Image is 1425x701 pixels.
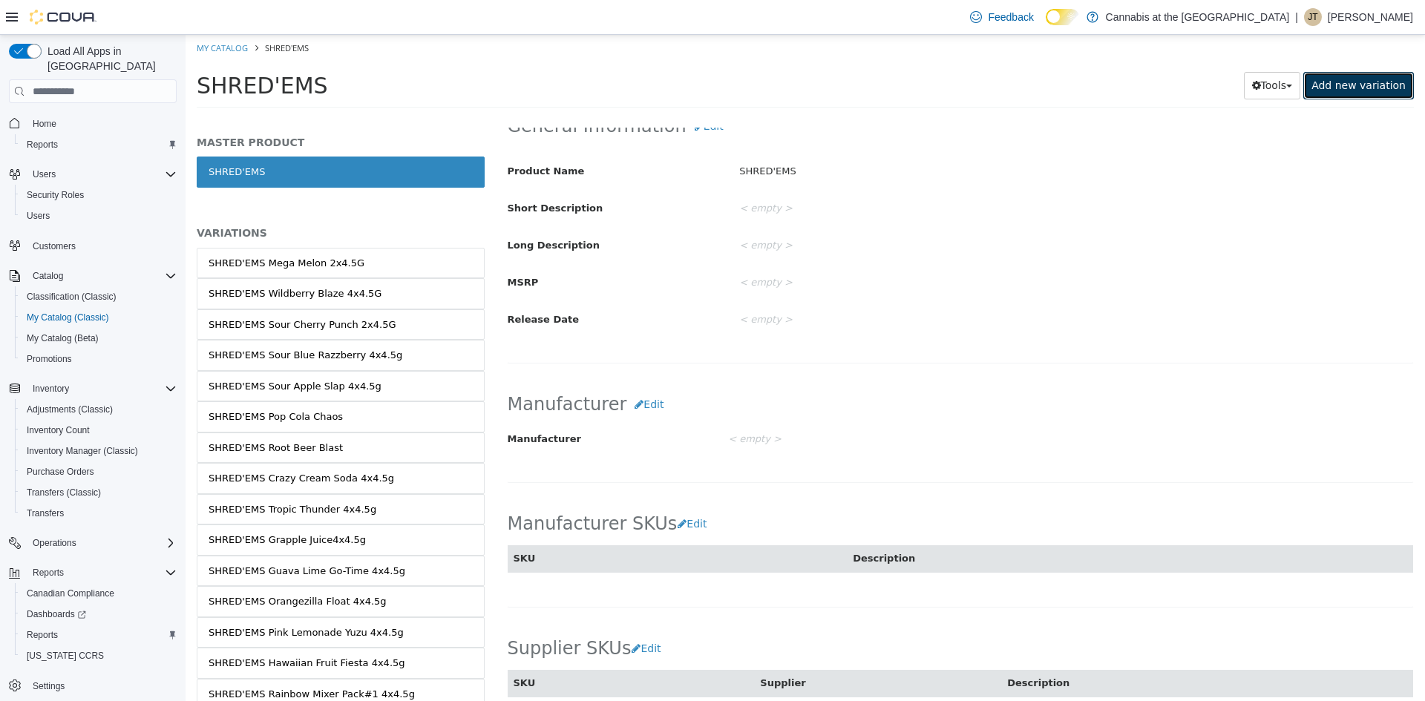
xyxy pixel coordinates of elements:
[3,235,183,257] button: Customers
[1304,8,1322,26] div: Josephine Tamayo
[21,207,56,225] a: Users
[574,642,620,654] span: Supplier
[33,680,65,692] span: Settings
[42,44,177,73] span: Load All Apps in [GEOGRAPHIC_DATA]
[23,251,196,266] div: SHRED'EMS Wildberry Blaze 4x4.5G
[15,461,183,482] button: Purchase Orders
[21,186,177,204] span: Security Roles
[23,529,220,544] div: SHRED'EMS Guava Lime Go-Time 4x4.5g
[21,186,90,204] a: Security Roles
[322,168,418,179] span: Short Description
[21,288,122,306] a: Classification (Classic)
[27,534,82,552] button: Operations
[27,564,70,582] button: Reports
[15,134,183,155] button: Reports
[23,498,180,513] div: SHRED'EMS Grapple Juice4x4.5g
[23,344,196,359] div: SHRED'EMS Sour Apple Slap 4x4.5g
[543,198,1239,224] div: < empty >
[21,309,177,326] span: My Catalog (Classic)
[27,267,69,285] button: Catalog
[27,608,86,620] span: Dashboards
[79,7,123,19] span: SHRED'EMS
[15,307,183,328] button: My Catalog (Classic)
[27,534,177,552] span: Operations
[27,677,71,695] a: Settings
[1328,8,1413,26] p: [PERSON_NAME]
[21,647,177,665] span: Washington CCRS
[21,626,177,644] span: Reports
[3,378,183,399] button: Inventory
[322,205,414,216] span: Long Description
[23,436,209,451] div: SHRED'EMS Crazy Cream Soda 4x4.5g
[543,235,1239,261] div: < empty >
[33,118,56,130] span: Home
[27,424,90,436] span: Inventory Count
[1308,8,1317,26] span: JT
[27,210,50,222] span: Users
[322,398,396,409] span: Manufacturer
[15,583,183,604] button: Canadian Compliance
[11,191,299,205] h5: VARIATIONS
[21,421,96,439] a: Inventory Count
[23,590,218,605] div: SHRED'EMS Pink Lemonade Yuzu 4x4.5g
[21,309,115,326] a: My Catalog (Classic)
[21,605,92,623] a: Dashboards
[27,564,177,582] span: Reports
[27,165,62,183] button: Users
[15,441,183,461] button: Inventory Manager (Classic)
[21,585,177,602] span: Canadian Compliance
[27,312,109,323] span: My Catalog (Classic)
[27,115,62,133] a: Home
[3,675,183,697] button: Settings
[1106,8,1290,26] p: Cannabis at the [GEOGRAPHIC_DATA]
[543,124,1239,150] div: SHRED'EMS
[3,533,183,553] button: Operations
[27,291,117,303] span: Classification (Classic)
[27,237,177,255] span: Customers
[27,380,75,398] button: Inventory
[23,375,157,389] div: SHRED'EMS Pop Cola Chaos
[445,600,483,628] button: Edit
[27,629,58,641] span: Reports
[543,272,1239,298] div: < empty >
[15,604,183,625] a: Dashboards
[21,626,64,644] a: Reports
[21,329,105,347] a: My Catalog (Beta)
[23,467,191,482] div: SHRED'EMS Tropic Thunder 4x4.5g
[27,677,177,695] span: Settings
[3,164,183,185] button: Users
[23,283,211,297] div: SHRED'EMS Sour Cherry Punch 2x4.5G
[15,625,183,645] button: Reports
[27,139,58,151] span: Reports
[322,356,1228,384] h2: Manufacturer
[23,406,157,421] div: SHRED'EMS Root Beer Blast
[27,445,138,457] span: Inventory Manager (Classic)
[11,38,142,64] span: SHRED'EMS
[23,221,179,236] div: SHRED'EMS Mega Melon 2x4.5G
[15,420,183,441] button: Inventory Count
[21,484,107,501] a: Transfers (Classic)
[3,266,183,286] button: Catalog
[21,136,64,154] a: Reports
[21,401,119,418] a: Adjustments (Classic)
[33,240,76,252] span: Customers
[441,356,486,384] button: Edit
[27,588,114,599] span: Canadian Compliance
[21,401,177,418] span: Adjustments (Classic)
[27,237,82,255] a: Customers
[11,101,299,114] h5: MASTER PRODUCT
[322,131,399,142] span: Product Name
[21,136,177,154] span: Reports
[15,328,183,349] button: My Catalog (Beta)
[964,2,1039,32] a: Feedback
[27,165,177,183] span: Users
[21,605,177,623] span: Dashboards
[33,537,76,549] span: Operations
[988,10,1033,24] span: Feedback
[322,242,353,253] span: MSRP
[33,567,64,579] span: Reports
[23,652,229,667] div: SHRED'EMS Rainbow Mixer Pack#1 4x4.5g
[322,600,484,628] h2: Supplier SKUs
[15,286,183,307] button: Classification (Classic)
[21,647,110,665] a: [US_STATE] CCRS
